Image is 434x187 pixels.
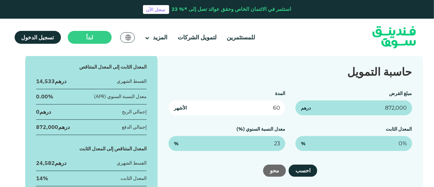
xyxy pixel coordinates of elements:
div: المعدل الثابت إلى المعدل المتناقص [36,63,147,71]
div: درهم [36,77,66,85]
span: % [301,140,306,147]
span: الأشهر [174,105,187,112]
span: ابدأ [86,34,93,41]
div: القسط الشهري [117,160,147,167]
span: تسجيل الدخول [21,34,54,41]
img: SA Flag [125,35,131,40]
a: تسجيل الدخول [15,31,61,44]
label: المدة [275,90,285,96]
a: لتمويل الشركات [176,32,218,43]
span: 24,582 [36,160,55,166]
div: درهم [36,108,51,115]
span: % [174,140,179,147]
div: معدل النسبة السنوي (APR) [94,93,147,100]
label: معدل النسبة السنوي (%) [237,126,285,132]
span: المزيد [153,34,167,41]
div: إجمالي الدفع [122,124,147,131]
span: 14,533 [36,78,55,85]
span: 0 [36,108,39,115]
div: القسط الشهري [117,78,147,85]
span: درهم [301,105,311,112]
div: 0.00% [36,93,53,100]
label: مبلغ القرض [389,90,412,96]
label: المعدل الثابت [386,126,412,132]
button: محو [263,165,286,177]
div: درهم [36,159,66,167]
div: 14% [36,174,48,182]
a: سجل الآن [143,5,169,14]
div: درهم [36,123,70,131]
div: استثمر في الائتمان الخاص وحقق عوائد تصل إلى *% 23 [172,5,291,13]
span: 872,000 [36,124,58,130]
button: احسب [289,165,317,177]
div: المعدل المتناقص إلى المعدل الثابت [36,145,147,152]
a: للمستثمرين [225,32,257,43]
div: إجمالي الربح [122,108,147,115]
div: المعدل الثابت [120,175,147,182]
img: Logo [361,20,428,55]
div: حاسبة التمويل [168,63,412,80]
